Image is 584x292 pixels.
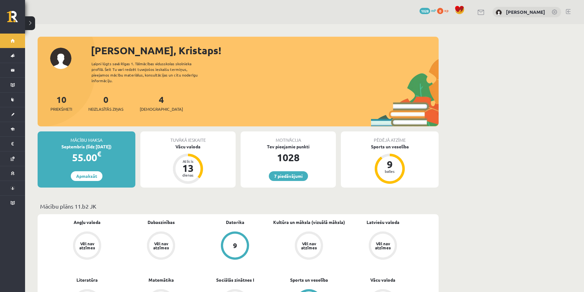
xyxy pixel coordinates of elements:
[7,11,25,27] a: Rīgas 1. Tālmācības vidusskola
[50,231,124,261] a: Vēl nav atzīmes
[272,231,346,261] a: Vēl nav atzīmes
[88,94,123,112] a: 0Neizlasītās ziņas
[341,143,439,185] a: Sports un veselība 9 balles
[241,150,336,165] div: 1028
[437,8,451,13] a: 0 xp
[140,143,236,185] a: Vācu valoda Atlicis 13 dienas
[431,8,436,13] span: mP
[420,8,436,13] a: 1028 mP
[38,131,135,143] div: Mācību maksa
[341,143,439,150] div: Sports un veselība
[198,231,272,261] a: 9
[140,94,183,112] a: 4[DEMOGRAPHIC_DATA]
[374,242,392,250] div: Vēl nav atzīmes
[152,242,170,250] div: Vēl nav atzīmes
[38,143,135,150] div: Septembris (līdz [DATE])
[124,231,198,261] a: Vēl nav atzīmes
[149,277,174,283] a: Matemātika
[179,163,197,173] div: 13
[380,159,399,169] div: 9
[140,106,183,112] span: [DEMOGRAPHIC_DATA]
[506,9,545,15] a: [PERSON_NAME]
[370,277,395,283] a: Vācu valoda
[216,277,254,283] a: Sociālās zinātnes I
[346,231,420,261] a: Vēl nav atzīmes
[140,143,236,150] div: Vācu valoda
[233,242,237,249] div: 9
[74,219,101,226] a: Angļu valoda
[226,219,244,226] a: Datorika
[241,143,336,150] div: Tev pieejamie punkti
[380,169,399,173] div: balles
[71,171,102,181] a: Apmaksāt
[273,219,345,226] a: Kultūra un māksla (vizuālā māksla)
[367,219,399,226] a: Latviešu valoda
[290,277,328,283] a: Sports un veselība
[78,242,96,250] div: Vēl nav atzīmes
[50,106,72,112] span: Priekšmeti
[241,131,336,143] div: Motivācija
[341,131,439,143] div: Pēdējā atzīme
[50,94,72,112] a: 10Priekšmeti
[300,242,318,250] div: Vēl nav atzīmes
[38,150,135,165] div: 55.00
[76,277,98,283] a: Literatūra
[179,159,197,163] div: Atlicis
[88,106,123,112] span: Neizlasītās ziņas
[140,131,236,143] div: Tuvākā ieskaite
[91,61,209,83] div: Laipni lūgts savā Rīgas 1. Tālmācības vidusskolas skolnieka profilā. Šeit Tu vari redzēt tuvojošo...
[97,149,101,158] span: €
[496,9,502,16] img: Kristaps Lukass
[444,8,448,13] span: xp
[420,8,430,14] span: 1028
[91,43,439,58] div: [PERSON_NAME], Kristaps!
[179,173,197,177] div: dienas
[269,171,308,181] a: 7 piedāvājumi
[437,8,443,14] span: 0
[40,202,436,210] p: Mācību plāns 11.b2 JK
[148,219,175,226] a: Dabaszinības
